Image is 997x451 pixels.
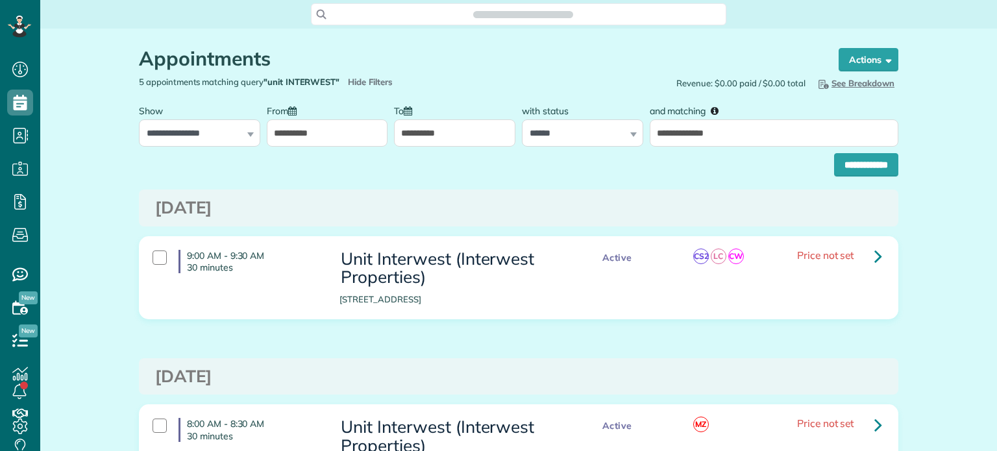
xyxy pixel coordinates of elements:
label: To [394,98,419,122]
h1: Appointments [139,48,814,69]
a: Hide Filters [348,77,393,87]
span: See Breakdown [816,78,894,88]
span: New [19,291,38,304]
span: New [19,324,38,337]
button: Actions [839,48,898,71]
span: Active [596,250,639,266]
h3: [DATE] [155,367,882,386]
span: Price not set [797,249,854,262]
span: Active [596,418,639,434]
span: CS2 [693,249,709,264]
span: CW [728,249,744,264]
span: Hide Filters [348,76,393,88]
span: Price not set [797,417,854,430]
span: MZ [693,417,709,432]
label: From [267,98,303,122]
h4: 8:00 AM - 8:30 AM [178,418,320,441]
strong: "unit INTERWEST" [264,77,339,87]
p: 30 minutes [187,262,320,273]
h3: [DATE] [155,199,882,217]
span: Revenue: $0.00 paid / $0.00 total [676,77,806,90]
span: LC [711,249,726,264]
p: [STREET_ADDRESS] [339,293,569,306]
button: See Breakdown [812,76,898,90]
p: 30 minutes [187,430,320,442]
div: 5 appointments matching query [129,76,519,88]
label: and matching [650,98,728,122]
h4: 9:00 AM - 9:30 AM [178,250,320,273]
h3: Unit Interwest (Interwest Properties) [339,250,569,287]
span: Search ZenMaid… [486,8,560,21]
